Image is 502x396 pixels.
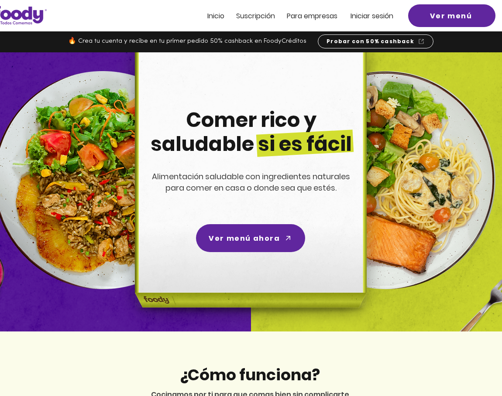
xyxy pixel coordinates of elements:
span: ¿Cómo funciona? [179,364,320,386]
a: Suscripción [236,12,275,20]
iframe: Messagebird Livechat Widget [451,345,493,387]
a: Ver menú [408,4,495,27]
span: Iniciar sesión [351,11,393,21]
span: Comer rico y saludable si es fácil [151,106,352,158]
span: ra empresas [295,11,337,21]
span: Alimentación saludable con ingredientes naturales para comer en casa o donde sea que estés. [152,171,350,193]
a: Ver menú ahora [196,224,305,252]
a: Iniciar sesión [351,12,393,20]
span: 🔥 Crea tu cuenta y recibe en tu primer pedido 50% cashback en FoodyCréditos [68,38,306,44]
img: headline-center-compress.png [110,52,388,331]
span: Suscripción [236,11,275,21]
span: Pa [287,11,295,21]
a: Para empresas [287,12,337,20]
a: Probar con 50% cashback [318,34,433,48]
span: Ver menú ahora [209,233,280,244]
span: Probar con 50% cashback [327,38,414,45]
span: Inicio [207,11,224,21]
a: Inicio [207,12,224,20]
span: Ver menú [430,10,472,21]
